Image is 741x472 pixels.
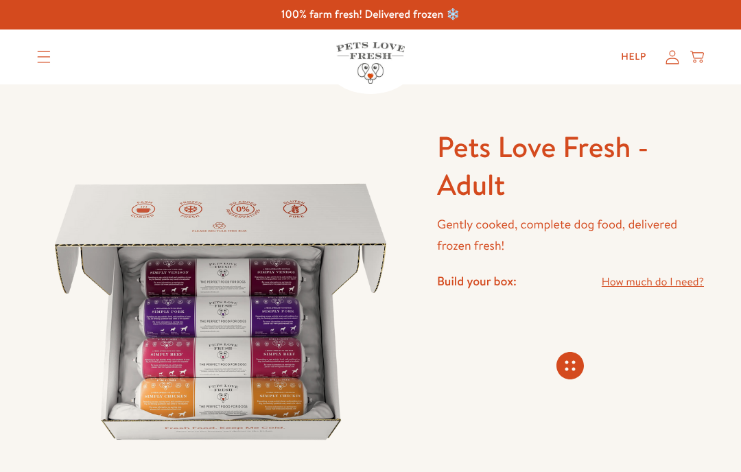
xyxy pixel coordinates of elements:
a: How much do I need? [602,273,704,292]
h4: Build your box: [437,273,517,289]
h1: Pets Love Fresh - Adult [437,128,704,203]
p: Gently cooked, complete dog food, delivered frozen fresh! [437,214,704,256]
a: Help [610,43,657,71]
summary: Translation missing: en.sections.header.menu [26,40,62,74]
img: Pets Love Fresh [336,42,405,84]
svg: Connecting store [556,352,584,379]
